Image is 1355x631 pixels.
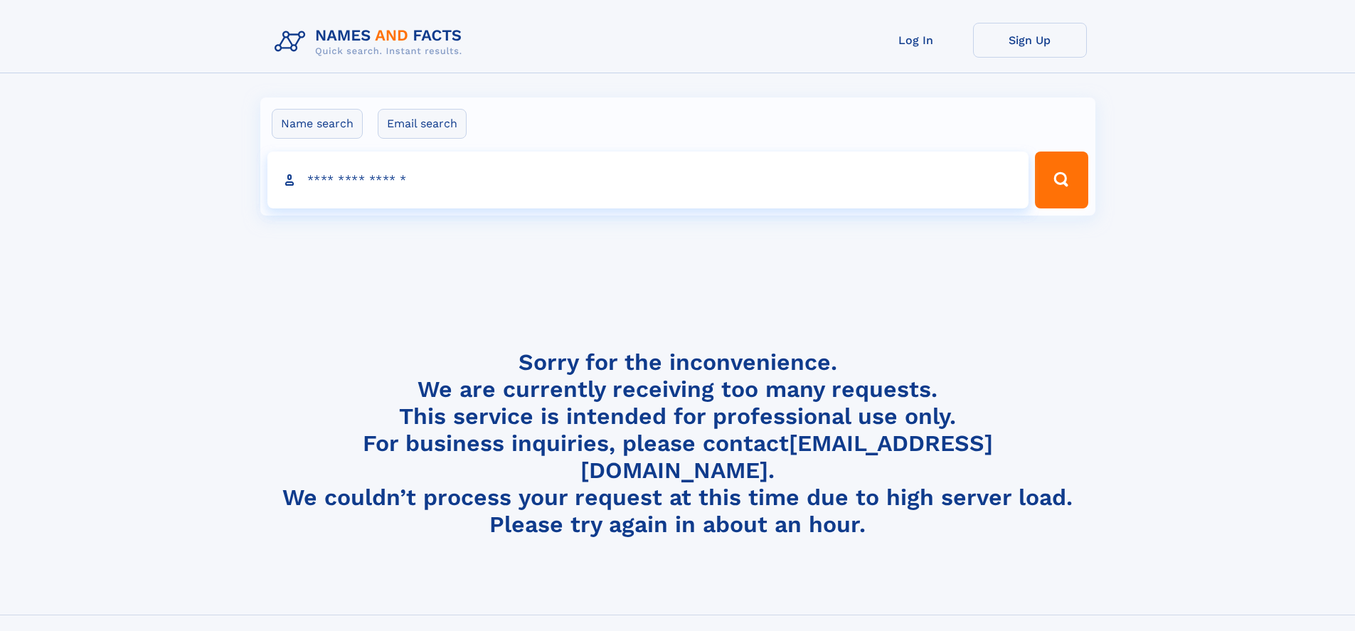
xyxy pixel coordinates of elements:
[378,109,467,139] label: Email search
[269,349,1087,539] h4: Sorry for the inconvenience. We are currently receiving too many requests. This service is intend...
[267,152,1029,208] input: search input
[272,109,363,139] label: Name search
[973,23,1087,58] a: Sign Up
[269,23,474,61] img: Logo Names and Facts
[859,23,973,58] a: Log In
[1035,152,1088,208] button: Search Button
[580,430,993,484] a: [EMAIL_ADDRESS][DOMAIN_NAME]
